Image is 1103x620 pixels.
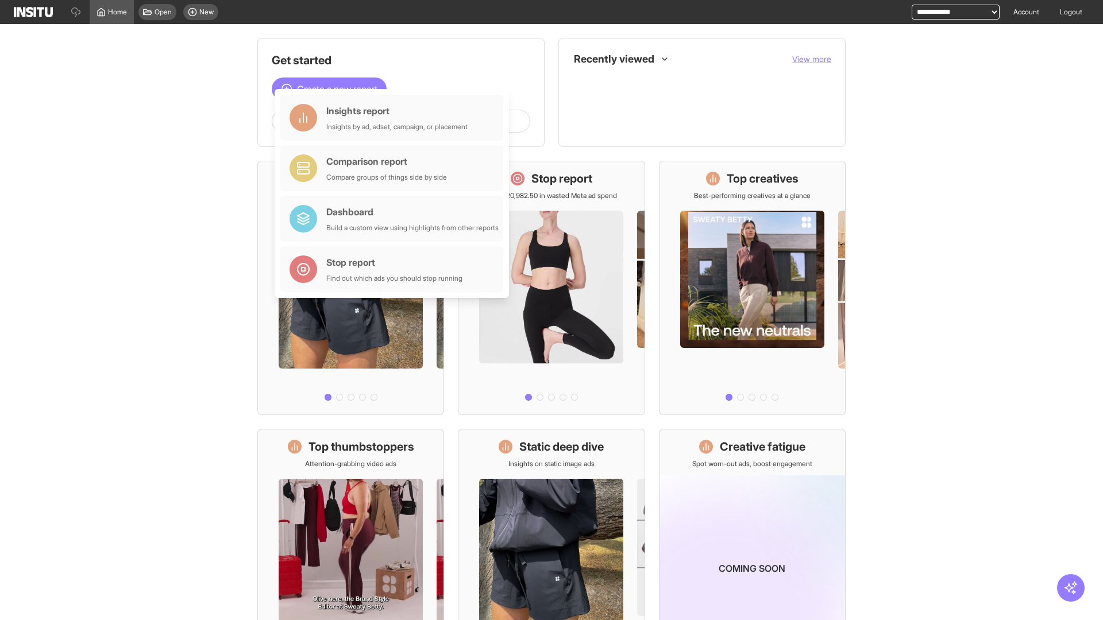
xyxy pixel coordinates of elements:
[519,439,604,455] h1: Static deep dive
[727,170,799,187] h1: Top creatives
[155,7,172,17] span: Open
[257,161,444,415] a: What's live nowSee all active ads instantly
[792,54,831,64] span: View more
[598,77,822,87] span: Placements
[326,205,499,219] div: Dashboard
[308,439,414,455] h1: Top thumbstoppers
[598,77,634,87] span: Placements
[305,459,396,468] p: Attention-grabbing video ads
[199,7,214,17] span: New
[272,52,530,68] h1: Get started
[326,104,468,118] div: Insights report
[297,82,377,96] span: Create a new report
[14,7,53,17] img: Logo
[326,274,462,283] div: Find out which ads you should stop running
[659,161,846,415] a: Top creativesBest-performing creatives at a glance
[108,7,127,17] span: Home
[326,154,447,168] div: Comparison report
[508,459,595,468] p: Insights on static image ads
[326,173,447,182] div: Compare groups of things side by side
[326,255,462,269] div: Stop report
[792,53,831,65] button: View more
[485,191,617,200] p: Save £20,982.50 in wasted Meta ad spend
[531,170,592,187] h1: Stop report
[577,75,591,89] div: Insights
[272,77,387,100] button: Create a new report
[326,223,499,232] div: Build a custom view using highlights from other reports
[694,191,811,200] p: Best-performing creatives at a glance
[326,122,468,131] div: Insights by ad, adset, campaign, or placement
[458,161,645,415] a: Stop reportSave £20,982.50 in wasted Meta ad spend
